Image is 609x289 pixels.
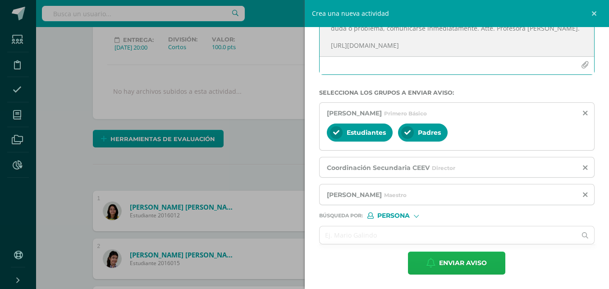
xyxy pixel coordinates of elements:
span: [PERSON_NAME] [327,191,382,199]
span: Búsqueda por : [319,213,363,218]
input: Ej. Mario Galindo [320,226,577,244]
span: Primero Básico [384,110,427,117]
span: Director [432,165,455,171]
button: Enviar aviso [408,252,505,275]
span: Persona [377,213,410,218]
textarea: Buen día. Por este medio me comunico con usted para dar a conocer que su hija, [PERSON_NAME], deb... [320,11,595,56]
span: Maestro [384,192,407,198]
span: Enviar aviso [439,252,487,274]
span: Estudiantes [347,128,386,137]
label: Selecciona los grupos a enviar aviso : [319,89,595,96]
span: Coordinación Secundaria CEEV [327,164,430,172]
span: Padres [418,128,441,137]
div: [object Object] [367,212,435,219]
span: [PERSON_NAME] [327,109,382,117]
